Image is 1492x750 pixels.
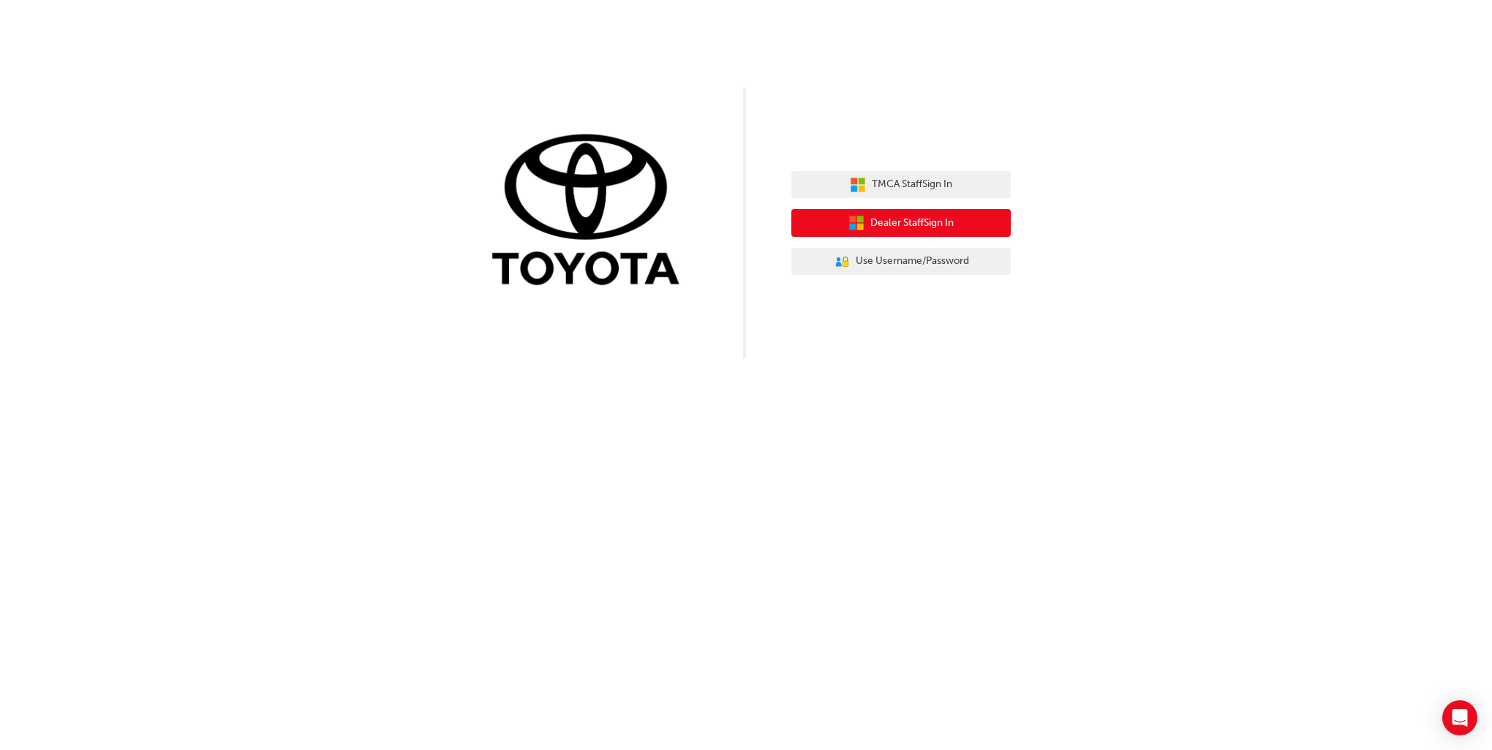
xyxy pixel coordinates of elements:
div: Open Intercom Messenger [1442,700,1477,735]
span: Dealer Staff Sign In [870,215,954,232]
button: Dealer StaffSign In [791,209,1011,237]
button: Use Username/Password [791,248,1011,276]
span: Use Username/Password [856,253,969,270]
button: TMCA StaffSign In [791,171,1011,199]
img: Trak [481,131,701,292]
span: TMCA Staff Sign In [872,176,952,193]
